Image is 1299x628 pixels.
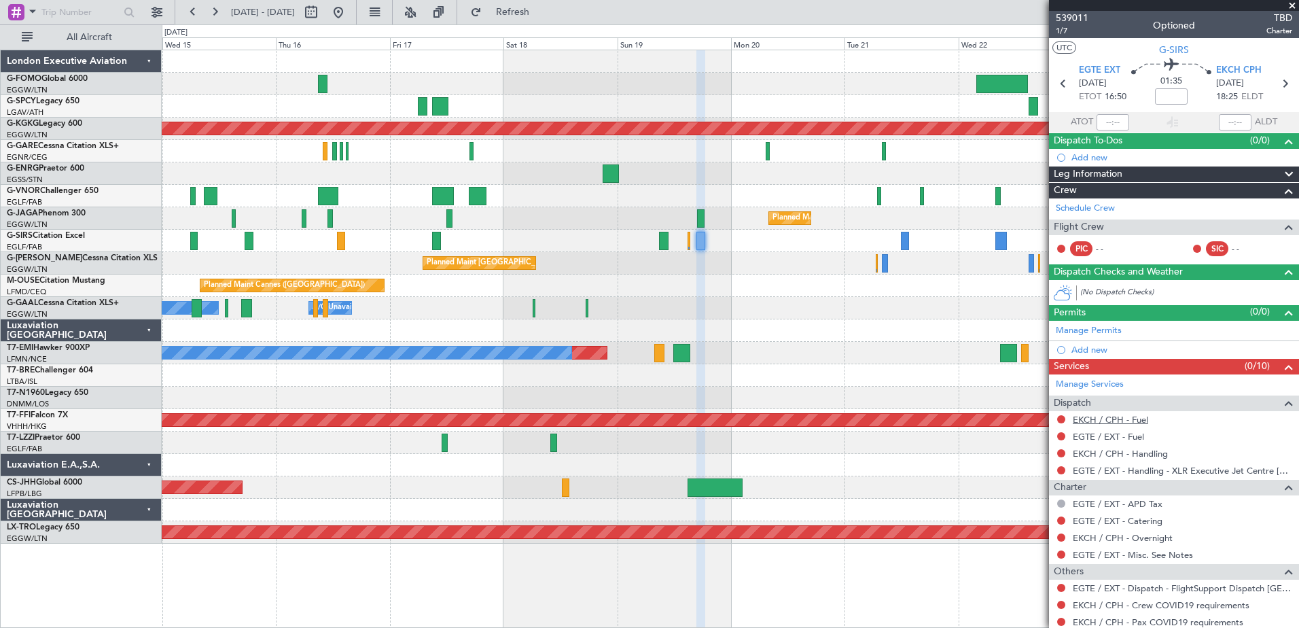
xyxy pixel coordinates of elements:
div: Wed 15 [162,37,276,50]
a: T7-EMIHawker 900XP [7,344,90,352]
a: EGLF/FAB [7,444,42,454]
div: Fri 17 [390,37,503,50]
span: Leg Information [1054,167,1122,182]
span: ELDT [1241,90,1263,104]
span: [DATE] [1216,77,1244,90]
span: ATOT [1071,116,1093,129]
a: EGGW/LTN [7,130,48,140]
a: LFMN/NCE [7,354,47,364]
span: G-SIRS [1159,43,1189,57]
span: T7-LZZI [7,434,35,442]
a: G-SIRSCitation Excel [7,232,85,240]
span: Permits [1054,305,1086,321]
a: Manage Permits [1056,324,1122,338]
span: 1/7 [1056,25,1088,37]
a: LFMD/CEQ [7,287,46,297]
span: 01:35 [1160,75,1182,88]
span: T7-N1960 [7,389,45,397]
a: T7-BREChallenger 604 [7,366,93,374]
span: G-FOMO [7,75,41,83]
a: G-SPCYLegacy 650 [7,97,79,105]
a: G-ENRGPraetor 600 [7,164,84,173]
div: - - [1232,243,1262,255]
a: EKCH / CPH - Overnight [1073,532,1173,544]
span: EKCH CPH [1216,64,1262,77]
a: LX-TROLegacy 650 [7,523,79,531]
span: EGTE EXT [1079,64,1120,77]
span: Dispatch [1054,396,1091,411]
a: EGGW/LTN [7,309,48,319]
button: All Aircraft [15,27,147,48]
a: EGTE / EXT - APD Tax [1073,498,1162,510]
div: Mon 20 [731,37,844,50]
span: (0/0) [1250,133,1270,147]
div: Planned Maint Cannes ([GEOGRAPHIC_DATA]) [204,275,365,296]
span: G-GARE [7,142,38,150]
span: All Aircraft [35,33,143,42]
span: Charter [1266,25,1292,37]
a: G-GAALCessna Citation XLS+ [7,299,119,307]
div: Add new [1071,344,1292,355]
div: (No Dispatch Checks) [1080,287,1299,301]
span: (0/0) [1250,304,1270,319]
div: PIC [1070,241,1092,256]
a: Schedule Crew [1056,202,1115,215]
a: EGGW/LTN [7,534,48,544]
span: G-KGKG [7,120,39,128]
span: ALDT [1255,116,1277,129]
button: UTC [1052,41,1076,54]
a: LTBA/ISL [7,377,37,387]
a: EKCH / CPH - Fuel [1073,414,1148,425]
span: T7-FFI [7,411,31,419]
span: G-GAAL [7,299,38,307]
span: 18:25 [1216,90,1238,104]
span: CS-JHH [7,478,36,487]
a: G-GARECessna Citation XLS+ [7,142,119,150]
span: Dispatch Checks and Weather [1054,264,1183,280]
a: EGGW/LTN [7,85,48,95]
div: Add new [1071,152,1292,163]
a: EGGW/LTN [7,220,48,230]
span: 16:50 [1105,90,1126,104]
span: ETOT [1079,90,1101,104]
span: [DATE] [1079,77,1107,90]
a: EGTE / EXT - Catering [1073,515,1162,527]
a: VHHH/HKG [7,421,47,432]
div: SIC [1206,241,1228,256]
a: EGTE / EXT - Handling - XLR Executive Jet Centre [GEOGRAPHIC_DATA] EGTE / EXT [1073,465,1292,476]
a: DNMM/LOS [7,399,49,409]
div: A/C Unavailable [313,298,369,318]
a: EKCH / CPH - Pax COVID19 requirements [1073,616,1243,628]
div: Sun 19 [618,37,731,50]
span: M-OUSE [7,277,39,285]
div: Planned Maint [GEOGRAPHIC_DATA] ([GEOGRAPHIC_DATA]) [772,208,986,228]
span: LX-TRO [7,523,36,531]
span: [DATE] - [DATE] [231,6,295,18]
span: 539011 [1056,11,1088,25]
span: Refresh [484,7,541,17]
a: EGNR/CEG [7,152,48,162]
span: Crew [1054,183,1077,198]
span: G-SPCY [7,97,36,105]
span: G-VNOR [7,187,40,195]
a: T7-FFIFalcon 7X [7,411,68,419]
a: CS-JHHGlobal 6000 [7,478,82,487]
input: Trip Number [41,2,120,22]
a: T7-N1960Legacy 650 [7,389,88,397]
a: LFPB/LBG [7,489,42,499]
a: EGTE / EXT - Misc. See Notes [1073,549,1193,561]
div: Tue 21 [844,37,958,50]
a: G-JAGAPhenom 300 [7,209,86,217]
span: Dispatch To-Dos [1054,133,1122,149]
a: EGLF/FAB [7,242,42,252]
span: G-[PERSON_NAME] [7,254,82,262]
a: Manage Services [1056,378,1124,391]
a: G-FOMOGlobal 6000 [7,75,88,83]
a: EGLF/FAB [7,197,42,207]
a: LGAV/ATH [7,107,43,118]
div: Optioned [1153,18,1195,33]
span: T7-EMI [7,344,33,352]
div: - - [1096,243,1126,255]
span: Flight Crew [1054,220,1104,235]
a: EGTE / EXT - Dispatch - FlightSupport Dispatch [GEOGRAPHIC_DATA] [1073,582,1292,594]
